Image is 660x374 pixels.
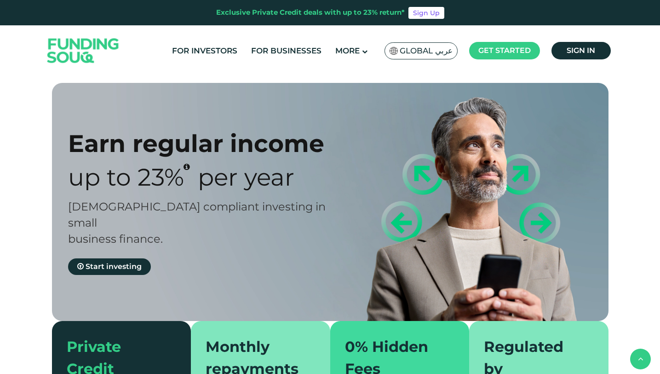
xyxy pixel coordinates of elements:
[68,163,184,192] span: Up to 23%
[170,43,240,58] a: For Investors
[216,7,405,18] div: Exclusive Private Credit deals with up to 23% return*
[400,46,453,56] span: Global عربي
[68,258,151,275] a: Start investing
[335,46,360,55] span: More
[630,349,651,369] button: back
[38,28,128,74] img: Logo
[390,47,398,55] img: SA Flag
[478,46,531,55] span: Get started
[551,42,611,59] a: Sign in
[249,43,324,58] a: For Businesses
[198,163,294,192] span: Per Year
[567,46,595,55] span: Sign in
[68,200,326,245] span: [DEMOGRAPHIC_DATA] compliant investing in small business finance.
[408,7,444,19] a: Sign Up
[184,163,190,170] i: 23% IRR (expected) ~ 15% Net yield (expected)
[68,129,346,158] div: Earn regular income
[86,262,142,271] span: Start investing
